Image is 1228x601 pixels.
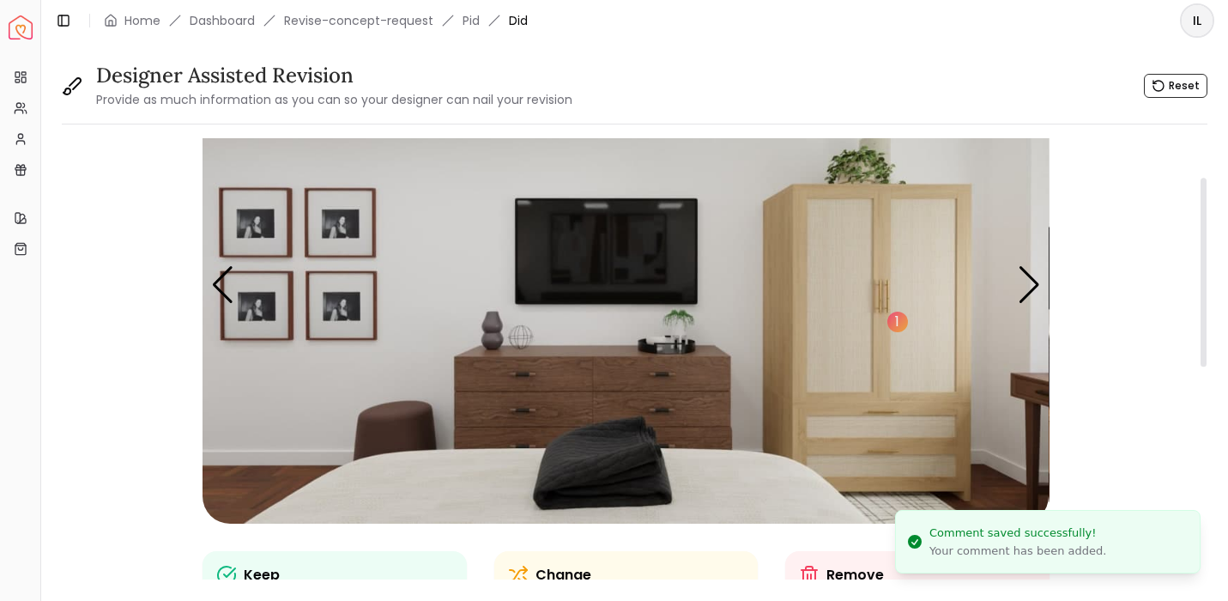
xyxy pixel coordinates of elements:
img: 68bc4579511f0d0012071122 [203,47,1049,524]
p: Change [535,565,591,586]
nav: breadcrumb [104,12,528,29]
span: IL [1182,5,1213,36]
div: 3 / 5 [203,47,1049,524]
h3: Designer Assisted Revision [96,62,572,89]
img: Spacejoy Logo [9,15,33,39]
a: Pid [463,12,480,29]
button: IL [1180,3,1214,38]
a: Dashboard [190,12,255,29]
span: Did [509,12,528,29]
small: Provide as much information as you can so your designer can nail your revision [96,91,572,108]
a: Home [124,12,160,29]
p: Remove [826,565,884,586]
div: Carousel [203,47,1049,524]
button: Reset [1144,74,1207,98]
a: Revise-concept-request [284,12,433,29]
div: 1 [887,312,908,332]
div: Next slide [1018,266,1041,304]
div: Previous slide [211,266,234,304]
div: Your comment has been added. [929,543,1106,559]
a: Spacejoy [9,15,33,39]
p: Keep [244,565,280,586]
div: Comment saved successfully! [929,525,1106,542]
